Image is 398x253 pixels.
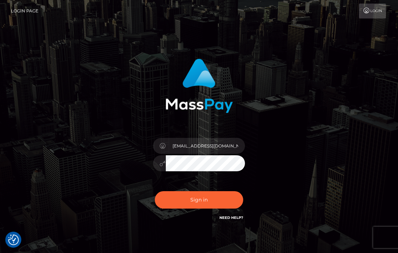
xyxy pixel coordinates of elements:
[11,4,38,18] a: Login Page
[8,235,19,245] button: Consent Preferences
[155,191,244,209] button: Sign in
[166,138,245,154] input: Username...
[8,235,19,245] img: Revisit consent button
[359,4,386,18] a: Login
[219,215,243,220] a: Need Help?
[165,59,233,113] img: MassPay Login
